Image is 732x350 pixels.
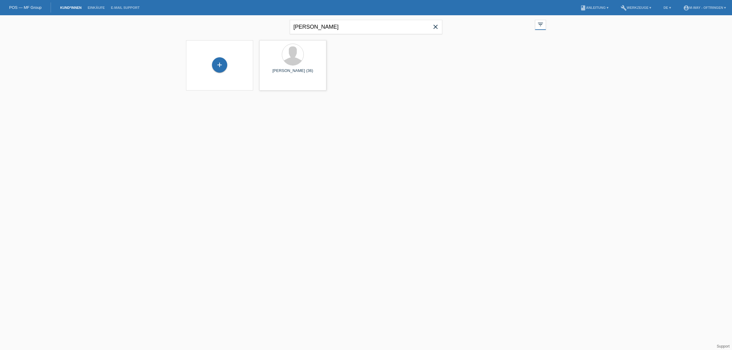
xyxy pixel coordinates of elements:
div: [PERSON_NAME] (36) [264,68,321,78]
i: book [580,5,586,11]
i: close [432,23,439,30]
a: DE ▾ [660,6,674,9]
a: bookAnleitung ▾ [577,6,612,9]
i: account_circle [683,5,689,11]
a: Support [717,344,730,348]
a: Kund*innen [57,6,84,9]
input: Suche... [290,20,442,34]
a: Einkäufe [84,6,108,9]
a: account_circlem-way - Oftringen ▾ [680,6,729,9]
i: build [621,5,627,11]
a: POS — MF Group [9,5,41,10]
a: buildWerkzeuge ▾ [618,6,655,9]
i: filter_list [537,21,544,28]
div: Kund*in hinzufügen [212,60,227,70]
a: E-Mail Support [108,6,143,9]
